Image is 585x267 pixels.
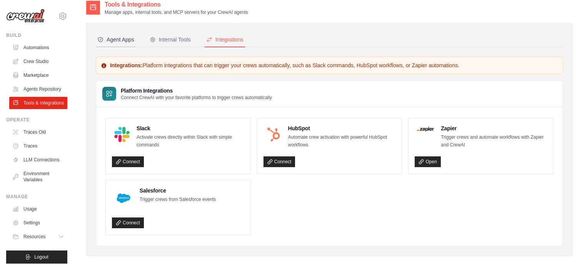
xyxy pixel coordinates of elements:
div: Internal Tools [150,36,191,43]
a: Open [415,156,440,167]
a: Marketplace [9,69,67,81]
a: Usage [9,203,67,215]
div: Manage [6,194,67,200]
span: Logout [34,254,48,260]
button: Agent Apps [96,33,136,47]
div: Integrations [206,36,243,43]
h4: HubSpot [288,124,396,132]
strong: Integrations: [110,62,143,68]
img: Zapier Logo [417,127,434,131]
img: Slack Logo [114,127,130,142]
p: Activate crews directly within Slack with simple commands [137,134,244,149]
button: Resources [9,231,67,243]
a: Connect [112,156,144,167]
p: Connect CrewAI with your favorite platforms to trigger crews automatically [121,95,272,101]
p: Trigger crews from Salesforce events [140,196,216,204]
a: Traces [9,140,67,152]
img: Logo [6,9,45,23]
div: Build [6,32,67,38]
h4: Slack [137,124,244,132]
img: HubSpot Logo [266,127,281,142]
a: Environment Variables [9,167,67,186]
button: Integrations [205,33,245,47]
p: Trigger crews and automate workflows with Zapier and CrewAI [441,134,547,149]
a: Agents Repository [9,83,67,95]
h4: Salesforce [140,187,216,194]
a: Automations [9,41,67,54]
p: Platform integrations that can trigger your crews automatically, such as Slack commands, HubSpot ... [101,61,558,69]
a: Crew Studio [9,55,67,68]
p: Automate crew activation with powerful HubSpot workflows [288,134,396,149]
a: Connect [263,156,295,167]
img: Salesforce Logo [114,189,133,207]
button: Internal Tools [148,33,192,47]
div: Operate [6,117,67,123]
h3: Platform Integrations [121,87,272,95]
p: Manage apps, internal tools, and MCP servers for your CrewAI agents [105,9,248,15]
a: Tools & Integrations [9,97,67,109]
a: LLM Connections [9,154,67,166]
a: Settings [9,217,67,229]
h4: Zapier [441,124,547,132]
span: Resources [23,234,45,240]
div: Agent Apps [97,36,134,43]
a: Connect [112,217,144,228]
button: Logout [6,250,67,264]
a: Traces Old [9,126,67,138]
